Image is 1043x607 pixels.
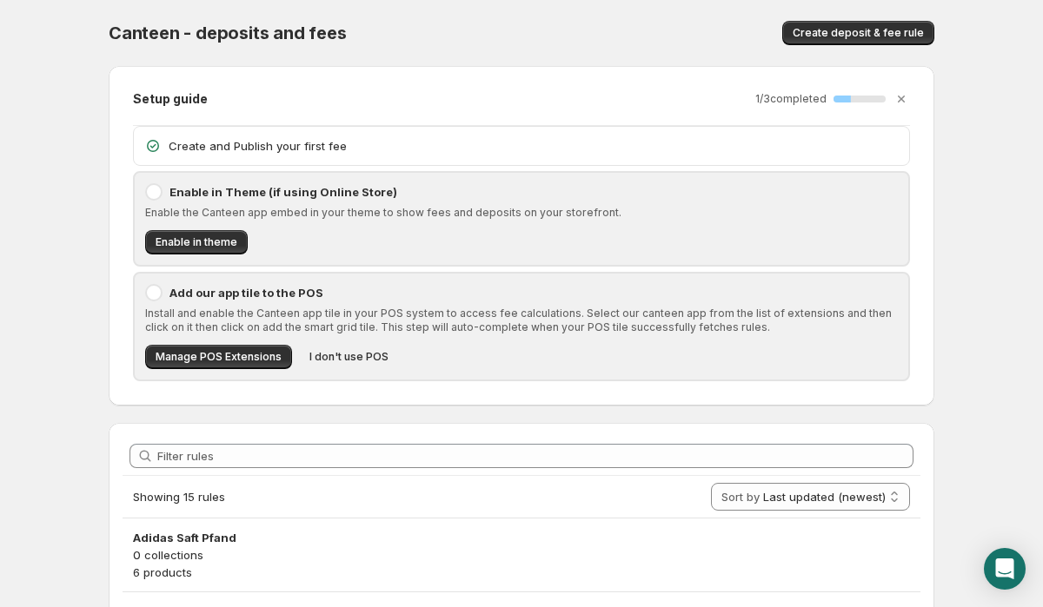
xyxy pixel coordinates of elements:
input: Filter rules [157,444,913,468]
button: Enable in theme [145,230,248,254]
button: Manage POS Extensions [145,345,292,369]
span: Showing 15 rules [133,490,225,504]
button: Create deposit & fee rule [782,21,934,45]
h2: Setup guide [133,90,208,108]
p: Create and Publish your first fee [169,137,899,155]
h3: Adidas Saft Pfand [133,529,910,546]
span: Manage POS Extensions [156,350,282,364]
p: 6 products [133,564,910,581]
p: Enable in Theme (if using Online Store) [169,183,898,201]
span: Enable in theme [156,235,237,249]
div: Open Intercom Messenger [984,548,1026,590]
span: I don't use POS [309,350,389,364]
p: Add our app tile to the POS [169,284,898,301]
button: I don't use POS [299,345,399,369]
span: Create deposit & fee rule [793,26,924,40]
span: Canteen - deposits and fees [109,23,347,43]
p: Enable the Canteen app embed in your theme to show fees and deposits on your storefront. [145,206,898,220]
button: Dismiss setup guide [889,87,913,111]
p: 0 collections [133,546,910,564]
p: 1 / 3 completed [755,92,827,106]
p: Install and enable the Canteen app tile in your POS system to access fee calculations. Select our... [145,307,898,334]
